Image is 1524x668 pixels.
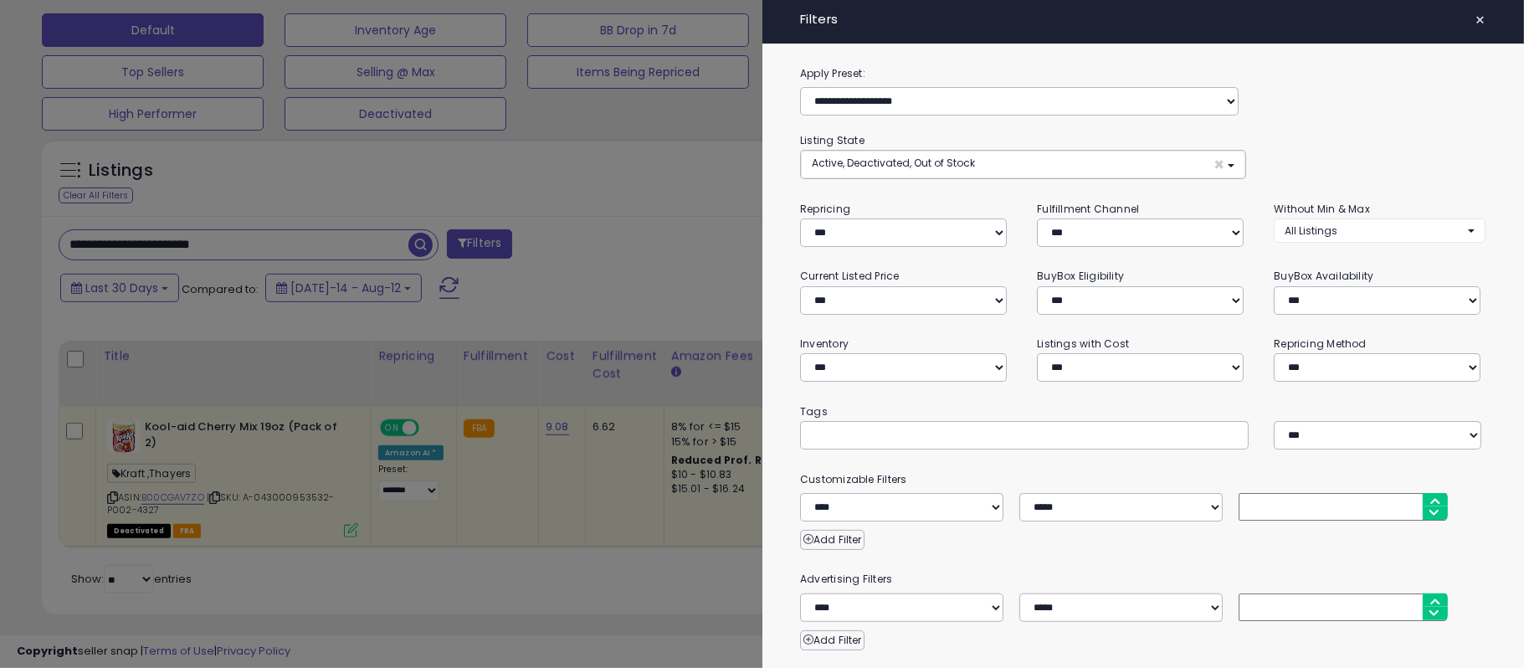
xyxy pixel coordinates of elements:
[800,337,849,351] small: Inventory
[1214,156,1224,173] span: ×
[812,156,975,170] span: Active, Deactivated, Out of Stock
[800,13,1486,27] h4: Filters
[1037,269,1124,283] small: BuyBox Eligibility
[788,470,1498,489] small: Customizable Filters
[1274,269,1373,283] small: BuyBox Availability
[1274,218,1486,243] button: All Listings
[801,151,1245,178] button: Active, Deactivated, Out of Stock ×
[800,630,865,650] button: Add Filter
[1037,337,1129,351] small: Listings with Cost
[1274,337,1367,351] small: Repricing Method
[788,403,1498,421] small: Tags
[1285,224,1337,238] span: All Listings
[1037,202,1139,216] small: Fulfillment Channel
[800,269,899,283] small: Current Listed Price
[1468,8,1492,32] button: ×
[1475,8,1486,32] span: ×
[1274,202,1370,216] small: Without Min & Max
[800,202,850,216] small: Repricing
[800,530,865,550] button: Add Filter
[800,133,865,147] small: Listing State
[788,64,1498,83] label: Apply Preset:
[788,570,1498,588] small: Advertising Filters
